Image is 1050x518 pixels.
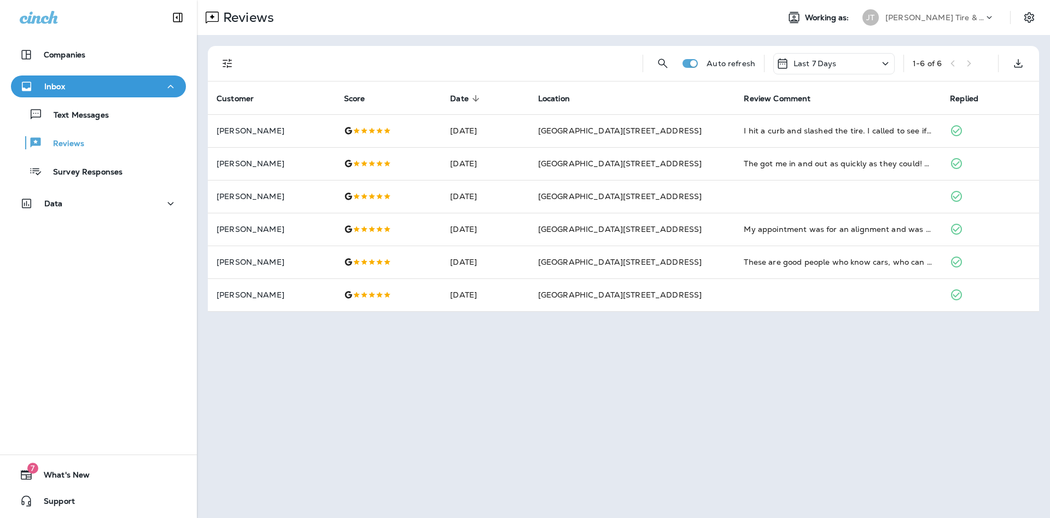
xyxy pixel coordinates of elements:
button: 7What's New [11,464,186,486]
div: These are good people who know cars, who can find and isolate problems, and can repair them seaso... [744,257,932,267]
span: Location [538,94,584,103]
p: Inbox [44,82,65,91]
span: Replied [950,94,978,103]
div: My appointment was for an alignment and was completed far sooner than I anticipated. Both staff m... [744,224,932,235]
p: [PERSON_NAME] [217,159,326,168]
p: Last 7 Days [794,59,837,68]
button: Settings [1019,8,1039,27]
button: Export as CSV [1007,53,1029,74]
p: Text Messages [43,110,109,121]
button: Survey Responses [11,160,186,183]
p: [PERSON_NAME] Tire & Auto [885,13,984,22]
button: Collapse Sidebar [162,7,193,28]
p: Reviews [219,9,274,26]
p: Reviews [42,139,84,149]
td: [DATE] [441,180,529,213]
button: Text Messages [11,103,186,126]
button: Data [11,193,186,214]
span: Location [538,94,570,103]
span: Date [450,94,469,103]
span: Replied [950,94,993,103]
span: [GEOGRAPHIC_DATA][STREET_ADDRESS] [538,159,702,168]
div: 1 - 6 of 6 [913,59,942,68]
button: Filters [217,53,238,74]
button: Inbox [11,75,186,97]
span: Working as: [805,13,851,22]
div: The got me in and out as quickly as they could! Always friendly and easy to deal with! [744,158,932,169]
span: Date [450,94,483,103]
td: [DATE] [441,114,529,147]
div: I hit a curb and slashed the tire. I called to see if I could get in to get a new tire. They took... [744,125,932,136]
p: [PERSON_NAME] [217,258,326,266]
button: Search Reviews [652,53,674,74]
span: What's New [33,470,90,484]
p: Survey Responses [42,167,122,178]
button: Support [11,490,186,512]
span: Review Comment [744,94,825,103]
p: [PERSON_NAME] [217,290,326,299]
td: [DATE] [441,147,529,180]
span: [GEOGRAPHIC_DATA][STREET_ADDRESS] [538,290,702,300]
span: Customer [217,94,254,103]
td: [DATE] [441,213,529,246]
td: [DATE] [441,278,529,311]
span: [GEOGRAPHIC_DATA][STREET_ADDRESS] [538,126,702,136]
p: Data [44,199,63,208]
span: [GEOGRAPHIC_DATA][STREET_ADDRESS] [538,257,702,267]
p: [PERSON_NAME] [217,225,326,234]
td: [DATE] [441,246,529,278]
span: [GEOGRAPHIC_DATA][STREET_ADDRESS] [538,191,702,201]
button: Companies [11,44,186,66]
p: Auto refresh [707,59,755,68]
span: Score [344,94,365,103]
span: Review Comment [744,94,810,103]
p: [PERSON_NAME] [217,126,326,135]
button: Reviews [11,131,186,154]
span: 7 [27,463,38,474]
p: [PERSON_NAME] [217,192,326,201]
span: Customer [217,94,268,103]
span: [GEOGRAPHIC_DATA][STREET_ADDRESS] [538,224,702,234]
div: JT [862,9,879,26]
span: Support [33,497,75,510]
p: Companies [44,50,85,59]
span: Score [344,94,380,103]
